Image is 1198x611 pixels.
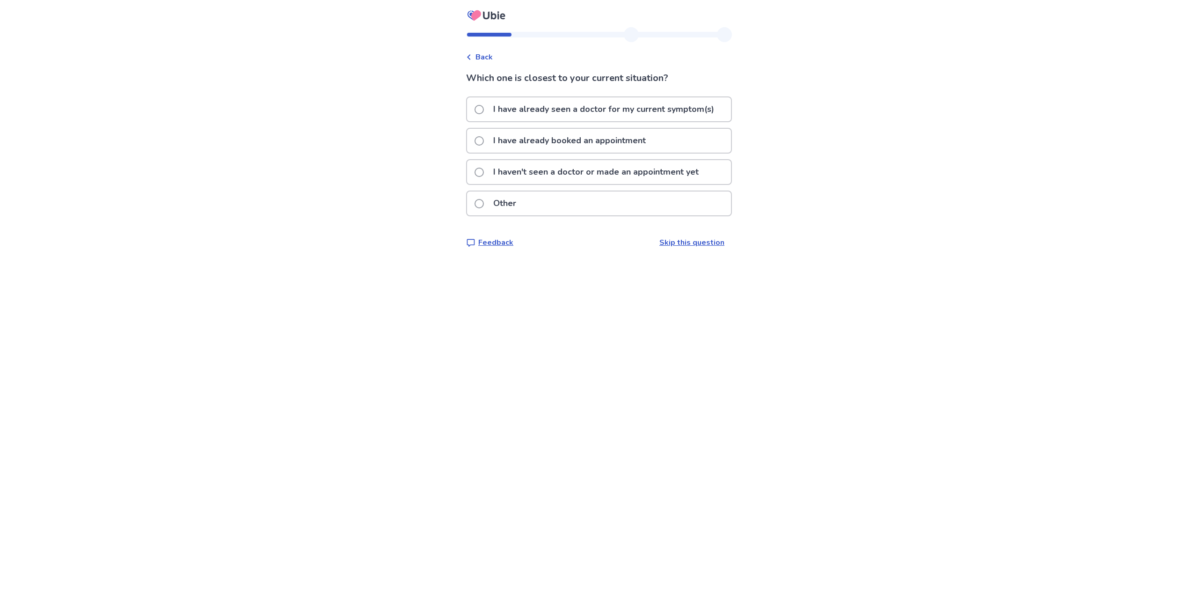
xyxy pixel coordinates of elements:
p: I have already booked an appointment [488,129,651,153]
p: Feedback [478,237,513,248]
p: Which one is closest to your current situation? [466,71,732,85]
a: Skip this question [659,237,724,248]
a: Feedback [466,237,513,248]
p: I haven't seen a doctor or made an appointment yet [488,160,704,184]
span: Back [475,52,493,63]
p: I have already seen a doctor for my current symptom(s) [488,97,720,121]
p: Other [488,191,522,215]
